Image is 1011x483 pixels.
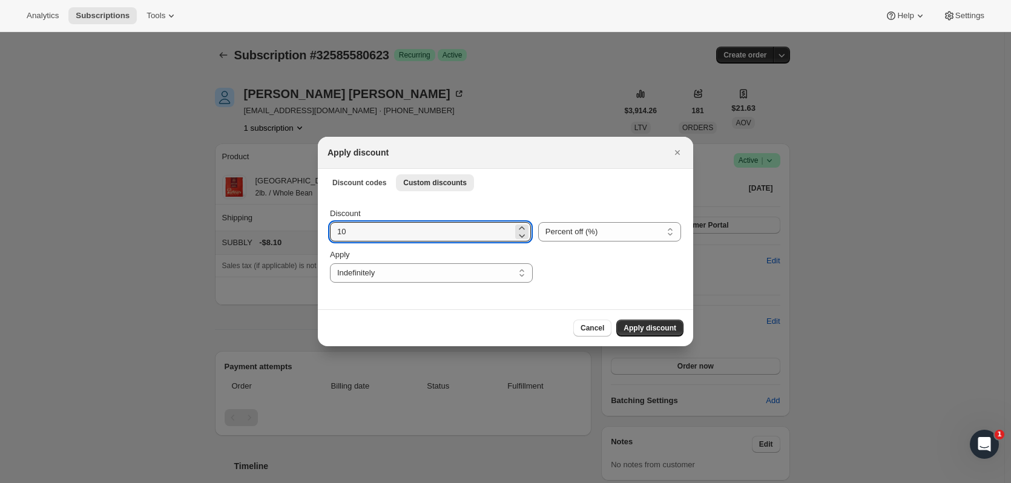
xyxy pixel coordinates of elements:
button: Apply discount [616,320,683,337]
button: Settings [936,7,992,24]
span: Apply [330,250,350,259]
button: Analytics [19,7,66,24]
span: Analytics [27,11,59,21]
button: Cancel [573,320,611,337]
span: Cancel [581,323,604,333]
span: Discount codes [332,178,386,188]
button: Subscriptions [68,7,137,24]
span: Custom discounts [403,178,467,188]
button: Custom discounts [396,174,474,191]
button: Discount codes [325,174,394,191]
span: 1 [995,430,1004,439]
h2: Apply discount [328,146,389,159]
button: Tools [139,7,185,24]
span: Apply discount [624,323,676,333]
span: Discount [330,209,361,218]
span: Subscriptions [76,11,130,21]
button: Close [669,144,686,161]
span: Tools [147,11,165,21]
div: Custom discounts [318,195,693,309]
span: Help [897,11,914,21]
span: Settings [955,11,984,21]
iframe: Intercom live chat [970,430,999,459]
button: Help [878,7,933,24]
